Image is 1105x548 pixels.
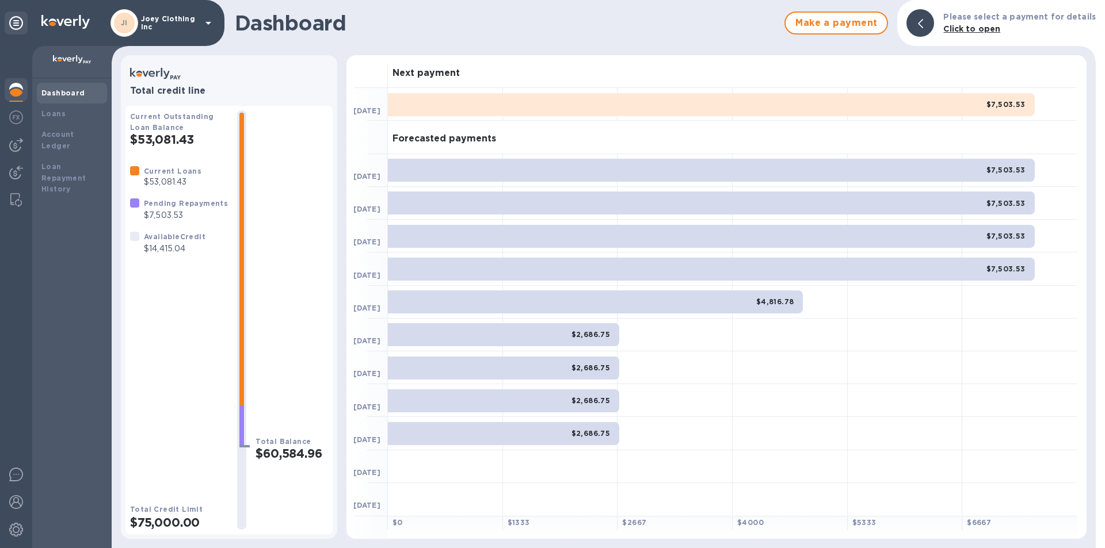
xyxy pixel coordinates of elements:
b: [DATE] [353,304,380,312]
b: [DATE] [353,237,380,246]
b: [DATE] [353,336,380,345]
b: $7,503.53 [986,232,1026,240]
b: Loans [41,109,66,118]
b: $7,503.53 [986,199,1026,208]
b: [DATE] [353,468,380,477]
b: Dashboard [41,89,85,97]
b: Please select a payment for details [943,12,1096,21]
button: Make a payment [784,12,888,35]
b: $2,686.75 [571,429,611,438]
b: [DATE] [353,271,380,279]
b: JI [121,18,128,27]
h3: Next payment [393,68,460,79]
b: [DATE] [353,172,380,181]
h1: Dashboard [235,11,779,35]
span: Make a payment [795,16,878,30]
b: Current Loans [144,167,201,175]
b: $ 6667 [967,518,991,527]
b: $2,686.75 [571,330,611,339]
b: $ 2667 [622,518,646,527]
b: Total Balance [256,437,311,446]
b: Pending Repayments [144,199,228,208]
b: [DATE] [353,205,380,213]
b: $ 1333 [508,518,530,527]
b: $ 0 [393,518,403,527]
div: Unpin categories [5,12,28,35]
b: $2,686.75 [571,396,611,405]
h2: $53,081.43 [130,132,228,147]
p: $53,081.43 [144,176,201,188]
h3: Total credit line [130,86,328,97]
b: $7,503.53 [986,100,1026,109]
b: [DATE] [353,369,380,378]
b: $7,503.53 [986,166,1026,174]
b: Account Ledger [41,130,74,150]
img: Logo [41,15,90,29]
b: $4,816.78 [756,297,794,306]
p: Joey Clothing Inc [141,15,199,31]
h2: $60,584.96 [256,446,328,461]
b: $ 4000 [737,518,764,527]
img: Foreign exchange [9,110,23,124]
b: Total Credit Limit [130,505,203,513]
h2: $75,000.00 [130,515,228,530]
b: Available Credit [144,232,205,241]
b: [DATE] [353,435,380,444]
b: [DATE] [353,403,380,411]
h3: Forecasted payments [393,133,496,144]
b: Click to open [943,24,1000,33]
b: $ 5333 [852,518,877,527]
p: $7,503.53 [144,209,228,221]
b: [DATE] [353,501,380,509]
b: $7,503.53 [986,265,1026,273]
b: [DATE] [353,106,380,115]
b: $2,686.75 [571,363,611,372]
p: $14,415.04 [144,243,205,255]
b: Current Outstanding Loan Balance [130,112,214,132]
b: Loan Repayment History [41,162,86,194]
